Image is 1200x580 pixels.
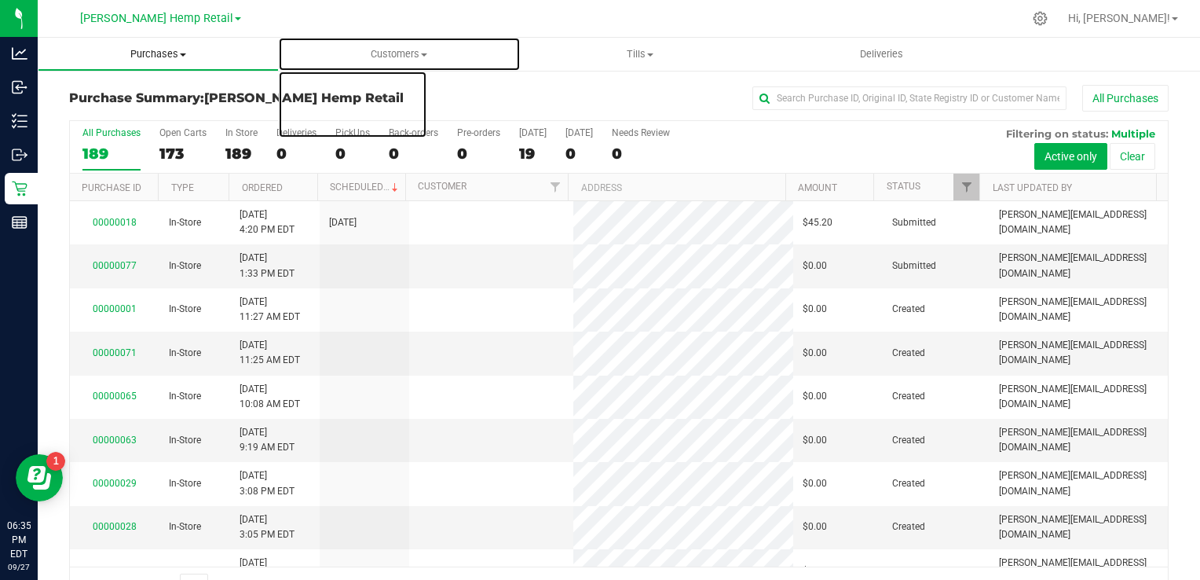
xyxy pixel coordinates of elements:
span: [DATE] 3:05 PM EDT [240,512,295,542]
span: Created [892,346,925,361]
span: Hi, [PERSON_NAME]! [1068,12,1170,24]
div: PickUps [335,127,370,138]
div: 173 [159,145,207,163]
a: Filter [953,174,979,200]
a: 00000018 [93,217,137,228]
h3: Purchase Summary: [69,91,436,105]
a: 00000021 [93,565,137,576]
span: [DATE] 10:08 AM EDT [240,382,300,412]
span: $0.00 [803,476,827,491]
a: Amount [798,182,837,193]
span: Customers [279,47,520,61]
span: [DATE] 3:08 PM EDT [240,468,295,498]
a: 00000077 [93,260,137,271]
a: 00000001 [93,303,137,314]
span: Purchases [38,47,278,61]
span: [DATE] 11:27 AM EDT [240,295,300,325]
div: 0 [335,145,370,163]
a: 00000028 [93,521,137,532]
inline-svg: Retail [12,181,27,196]
span: In-Store [169,346,201,361]
span: $0.00 [803,302,827,317]
span: [DATE] 4:20 PM EDT [240,207,295,237]
div: [DATE] [565,127,593,138]
span: $0.00 [803,433,827,448]
span: In-Store [169,389,201,404]
inline-svg: Inbound [12,79,27,95]
span: In-Store [169,519,201,534]
span: Deliveries [839,47,924,61]
p: 06:35 PM EDT [7,519,31,561]
inline-svg: Inventory [12,113,27,129]
a: Purchase ID [82,182,141,193]
span: Filtering on status: [1006,127,1108,140]
a: 00000071 [93,347,137,358]
span: [PERSON_NAME][EMAIL_ADDRESS][DOMAIN_NAME] [999,251,1158,281]
span: In-Store [169,433,201,448]
p: 09/27 [7,561,31,573]
span: Created [892,433,925,448]
span: [PERSON_NAME][EMAIL_ADDRESS][DOMAIN_NAME] [999,338,1158,368]
div: 189 [82,145,141,163]
a: 00000063 [93,435,137,446]
span: In-Store [169,563,201,578]
span: [PERSON_NAME][EMAIL_ADDRESS][DOMAIN_NAME] [999,382,1158,412]
a: Filter [542,174,568,200]
div: Needs Review [612,127,670,138]
inline-svg: Analytics [12,46,27,61]
div: Manage settings [1030,11,1050,26]
a: 00000029 [93,478,137,489]
a: Deliveries [761,38,1002,71]
button: Clear [1110,143,1155,170]
span: Submitted [892,259,936,273]
inline-svg: Reports [12,215,27,230]
a: Scheduled [330,182,401,193]
a: Customer [418,181,466,192]
iframe: Resource center [16,454,63,501]
span: Created [892,476,925,491]
span: [PERSON_NAME][EMAIL_ADDRESS][DOMAIN_NAME] [999,468,1158,498]
th: Address [568,174,785,201]
div: Deliveries [276,127,316,138]
span: $0.00 [803,389,827,404]
span: [PERSON_NAME][EMAIL_ADDRESS][DOMAIN_NAME] [999,512,1158,542]
a: Last Updated By [993,182,1072,193]
span: Created [892,563,925,578]
span: Created [892,302,925,317]
div: 0 [565,145,593,163]
span: In-Store [169,259,201,273]
a: Status [887,181,920,192]
iframe: Resource center unread badge [46,452,65,471]
div: 189 [225,145,258,163]
span: [PERSON_NAME] Hemp Retail [80,12,233,25]
span: [PERSON_NAME] Hemp Retail [204,90,404,105]
div: 0 [276,145,316,163]
span: Submitted [892,215,936,230]
button: Active only [1034,143,1107,170]
span: [PERSON_NAME][EMAIL_ADDRESS][DOMAIN_NAME] [999,295,1158,325]
a: Ordered [242,182,283,193]
span: [DATE] [329,215,357,230]
span: In-Store [169,476,201,491]
input: Search Purchase ID, Original ID, State Registry ID or Customer Name... [752,86,1066,110]
div: [DATE] [519,127,547,138]
div: In Store [225,127,258,138]
a: Customers [279,38,520,71]
span: $0.00 [803,563,827,578]
button: All Purchases [1082,85,1169,112]
div: 0 [389,145,438,163]
span: [PERSON_NAME][EMAIL_ADDRESS][DOMAIN_NAME] [999,207,1158,237]
span: $0.00 [803,346,827,361]
span: [PERSON_NAME][EMAIL_ADDRESS][DOMAIN_NAME] [999,425,1158,455]
div: All Purchases [82,127,141,138]
span: [DATE] 11:25 AM EDT [240,338,300,368]
div: 0 [612,145,670,163]
a: Tills [520,38,761,71]
a: Type [171,182,194,193]
span: Created [892,389,925,404]
div: 0 [457,145,500,163]
div: 19 [519,145,547,163]
span: [DATE] 1:33 PM EDT [240,251,295,281]
span: $0.00 [803,259,827,273]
